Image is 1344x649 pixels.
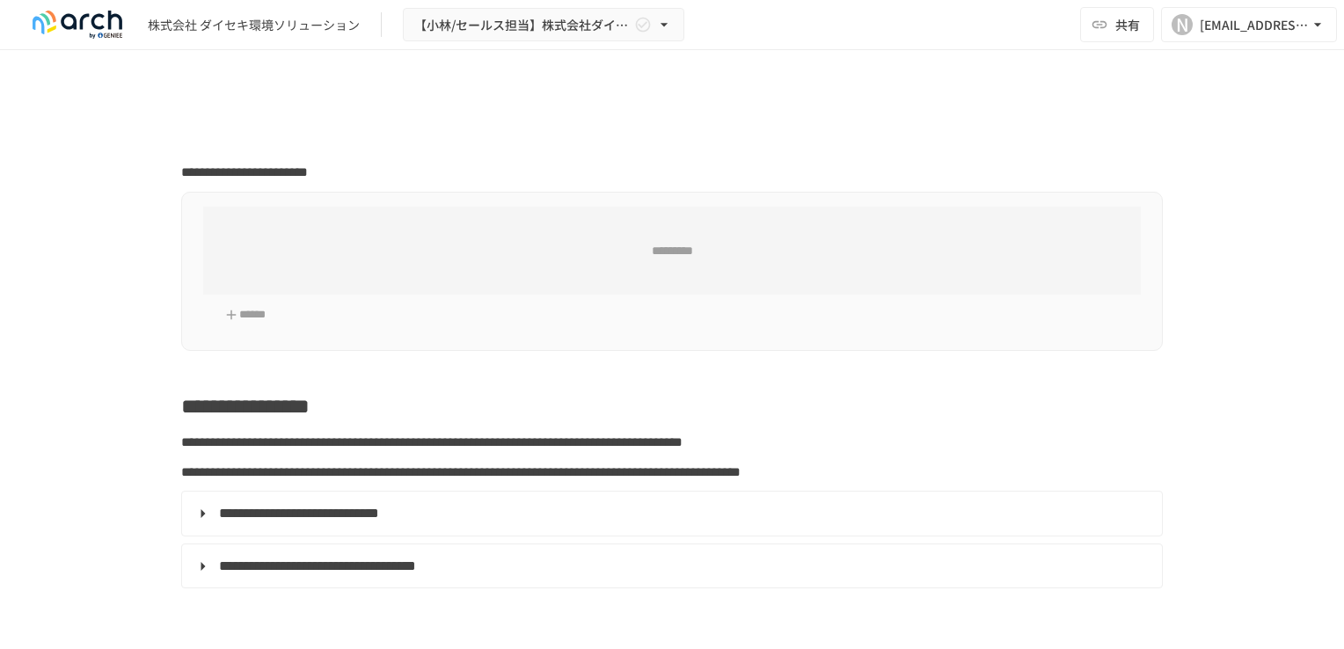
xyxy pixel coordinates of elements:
img: logo-default@2x-9cf2c760.svg [21,11,134,39]
span: 【小林/セールス担当】株式会社ダイセキ環境ソリューション様_導入支援サポート [414,14,631,36]
span: 共有 [1115,15,1140,34]
button: N[EMAIL_ADDRESS][DOMAIN_NAME] [1161,7,1337,42]
div: 株式会社 ダイセキ環境ソリューション [148,16,360,34]
div: [EMAIL_ADDRESS][DOMAIN_NAME] [1200,14,1309,36]
div: N [1172,14,1193,35]
button: 共有 [1080,7,1154,42]
button: 【小林/セールス担当】株式会社ダイセキ環境ソリューション様_導入支援サポート [403,8,684,42]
